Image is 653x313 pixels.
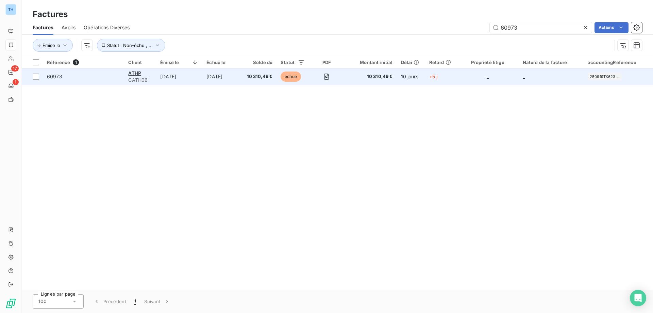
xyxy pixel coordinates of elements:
span: Factures [33,24,53,31]
span: 60973 [47,74,62,79]
div: accountingReference [588,60,649,65]
div: Client [128,60,152,65]
div: Nature de la facture [523,60,580,65]
div: Émise le [160,60,198,65]
button: Statut : Non-échu , ... [97,39,165,52]
span: Avoirs [62,24,76,31]
button: Émise le [33,39,73,52]
div: Échue le [206,60,236,65]
span: _ [487,74,489,79]
input: Rechercher [490,22,592,33]
span: Référence [47,60,70,65]
button: 1 [130,294,140,309]
h3: Factures [33,8,68,20]
span: 250919TK62378AD-B [590,75,620,79]
span: Statut : Non-échu , ... [107,43,153,48]
div: Délai [401,60,421,65]
span: ATHP [128,70,141,76]
span: 17 [11,65,19,72]
td: [DATE] [202,68,240,85]
span: 1 [134,298,136,305]
span: +5 j [429,74,438,79]
span: 1 [73,59,79,65]
td: [DATE] [156,68,202,85]
span: 10 310,49 € [245,73,273,80]
span: 10 310,49 € [348,73,392,80]
button: Actions [595,22,629,33]
span: Émise le [43,43,60,48]
div: Montant initial [348,60,392,65]
div: Solde dû [245,60,273,65]
div: Retard [429,60,453,65]
button: Suivant [140,294,174,309]
div: TH [5,4,16,15]
div: Statut [281,60,305,65]
td: 10 jours [397,68,425,85]
span: _ [523,74,525,79]
span: 100 [38,298,47,305]
span: 1 [13,79,19,85]
span: Opérations Diverses [84,24,130,31]
span: CATH06 [128,77,152,83]
span: échue [281,72,301,82]
div: Open Intercom Messenger [630,290,646,306]
img: Logo LeanPay [5,298,16,309]
div: PDF [313,60,340,65]
button: Précédent [89,294,130,309]
div: Propriété litige [461,60,515,65]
